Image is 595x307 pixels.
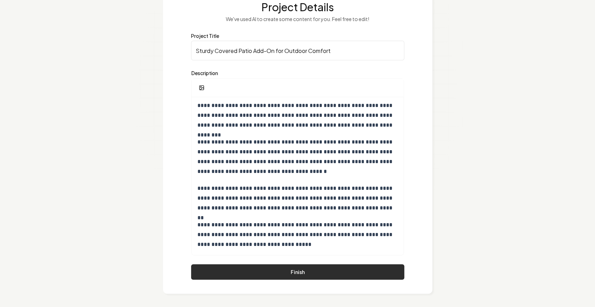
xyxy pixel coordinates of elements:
[195,81,209,94] button: Add Image
[191,32,404,39] label: Project Title
[191,1,404,13] h1: Project Details
[191,71,404,75] label: Description
[191,15,404,22] p: We've used AI to create some content for you. Feel free to edit!
[191,264,404,280] button: Finish
[191,41,404,60] input: i.e. Landscape Design, Kitchen Remodel, etc.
